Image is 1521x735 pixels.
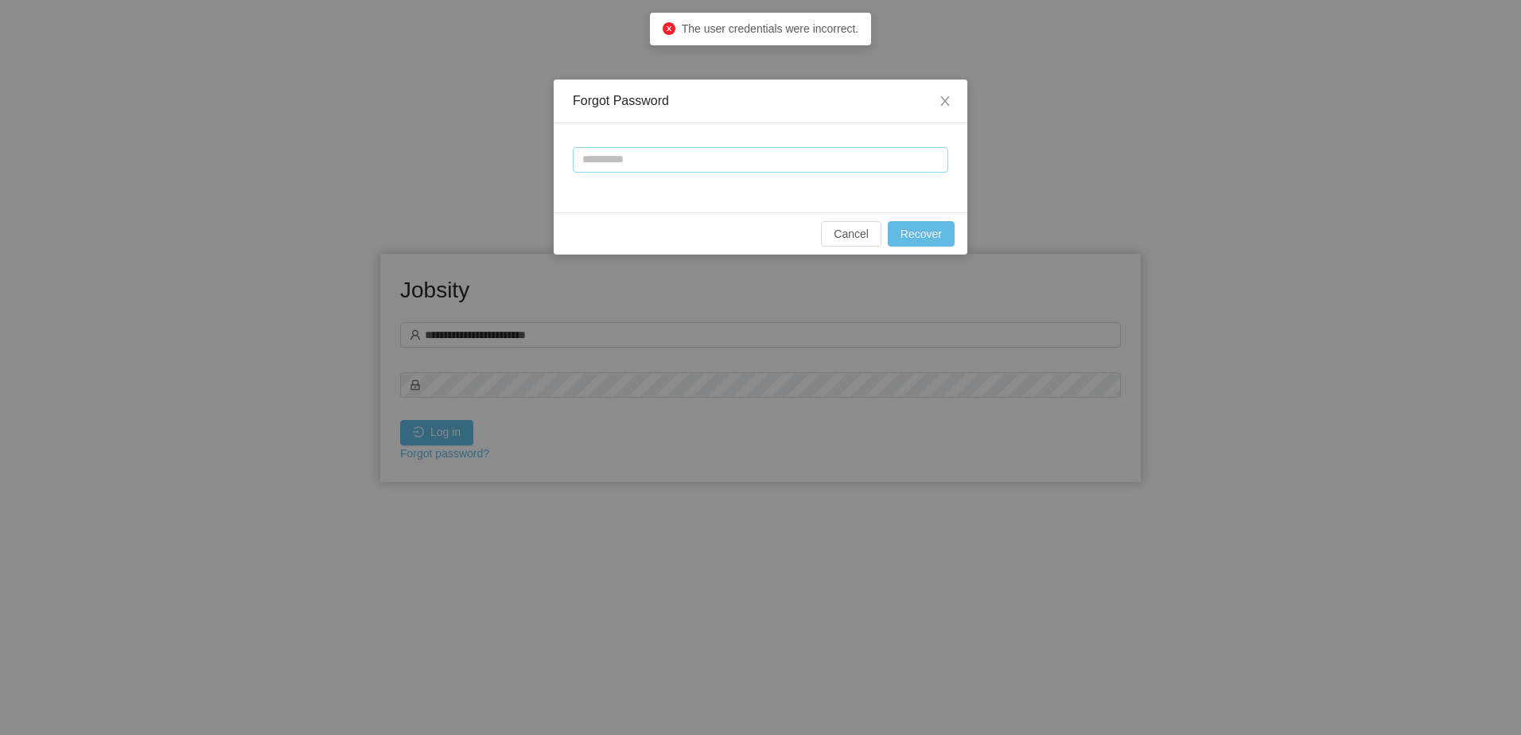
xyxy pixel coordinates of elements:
[682,22,859,35] span: The user credentials were incorrect.
[663,22,675,35] i: icon: close-circle
[821,221,881,247] button: Cancel
[573,92,948,110] div: Forgot Password
[939,95,951,107] i: icon: close
[888,221,955,247] button: Recover
[923,80,967,124] button: Close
